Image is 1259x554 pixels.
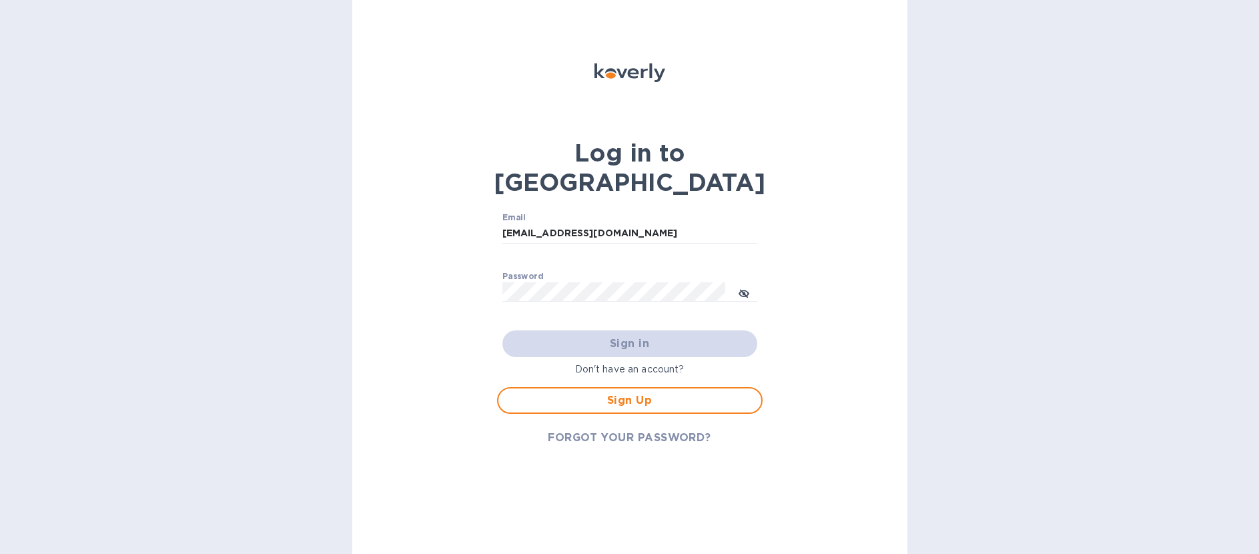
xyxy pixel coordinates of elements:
[594,63,665,82] img: Koverly
[497,362,763,376] p: Don't have an account?
[548,430,711,446] span: FORGOT YOUR PASSWORD?
[502,214,526,222] label: Email
[502,272,543,280] label: Password
[537,425,722,451] button: FORGOT YOUR PASSWORD?
[494,138,765,197] b: Log in to [GEOGRAPHIC_DATA]
[509,392,751,408] span: Sign Up
[497,387,763,414] button: Sign Up
[731,279,757,306] button: toggle password visibility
